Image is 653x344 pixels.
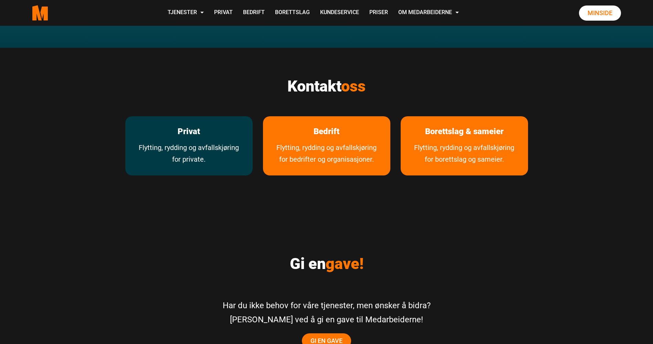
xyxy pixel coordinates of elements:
a: Priser [364,1,393,25]
a: Borettslag [270,1,315,25]
a: Om Medarbeiderne [393,1,464,25]
a: Tjenester for borettslag og sameier [401,142,528,175]
h2: Kontakt [125,77,528,96]
a: Privat [209,1,238,25]
span: oss [341,77,366,95]
a: Tjenester [162,1,209,25]
a: Flytting, rydding og avfallskjøring for private. [125,142,253,175]
a: Minside [579,6,621,21]
span: gave! [326,255,364,273]
a: les mer om Bedrift [303,116,350,147]
a: Bedrift [238,1,270,25]
a: Les mer om Borettslag & sameier [415,116,514,147]
a: Tjenester vi tilbyr bedrifter og organisasjoner [263,142,390,175]
h2: Gi en [125,255,528,273]
a: les mer om Privat [167,116,210,147]
p: Har du ikke behov for våre tjenester, men ønsker å bidra? [PERSON_NAME] ved å gi en gave til Meda... [125,299,528,327]
a: Kundeservice [315,1,364,25]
